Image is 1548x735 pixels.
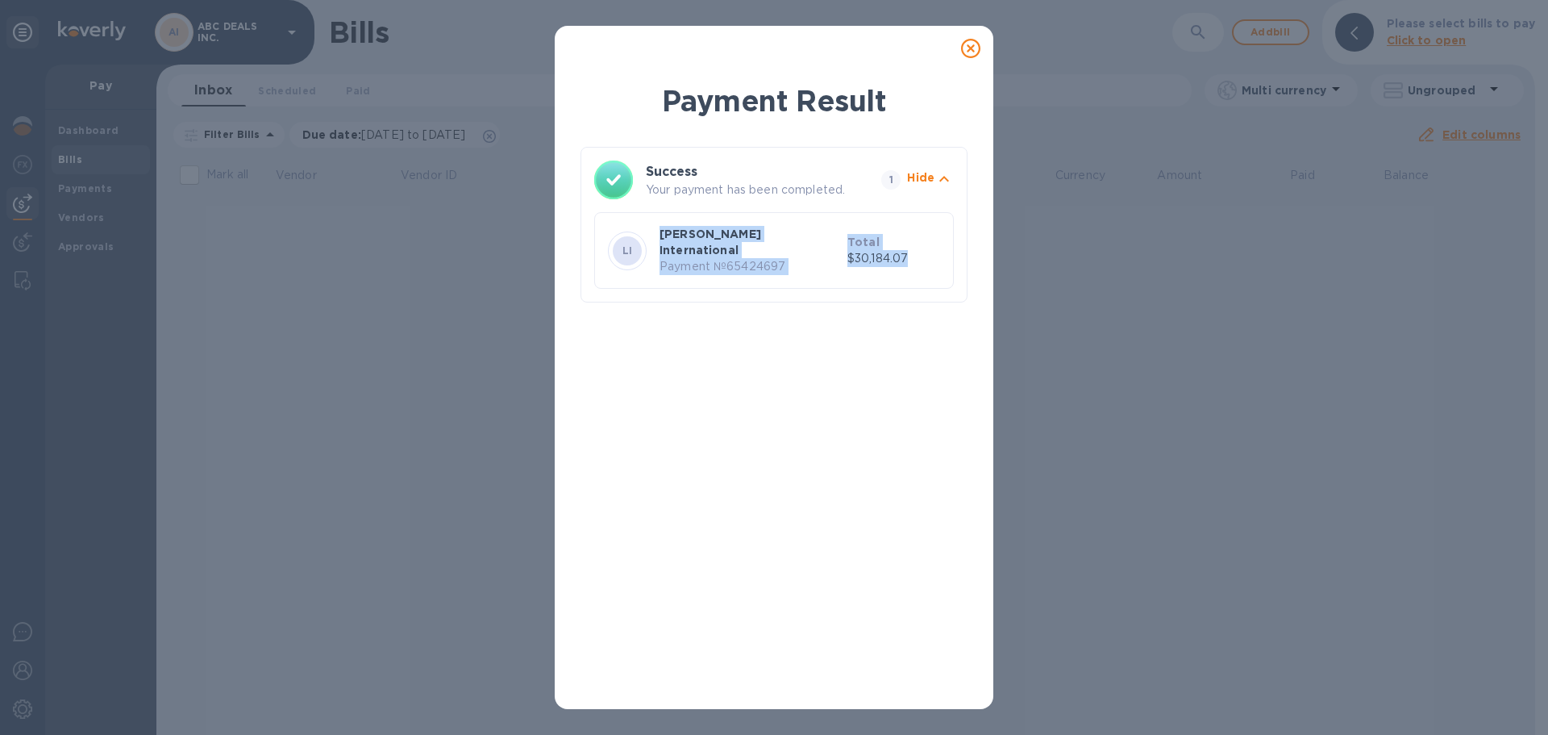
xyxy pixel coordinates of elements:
h3: Success [646,162,852,182]
span: 1 [881,170,901,190]
h1: Payment Result [580,81,967,121]
button: Hide [907,169,954,191]
p: Your payment has been completed. [646,182,875,198]
p: $30,184.07 [847,250,940,267]
p: Hide [907,169,934,186]
p: Payment № 65424697 [660,258,841,275]
p: [PERSON_NAME] International [660,226,841,258]
b: LI [622,244,633,257]
b: Total [847,236,880,248]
